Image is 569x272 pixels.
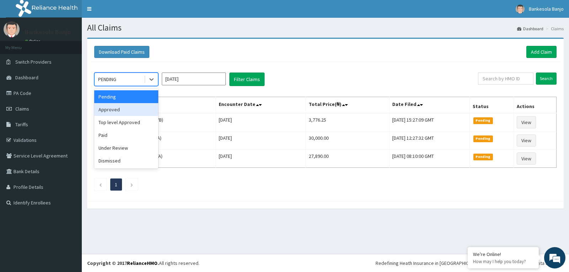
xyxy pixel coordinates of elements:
div: Pending [94,90,158,103]
a: Next page [130,181,133,188]
button: Download Paid Claims [94,46,149,58]
a: Add Claim [526,46,557,58]
div: PENDING [98,76,116,83]
td: 30,000.00 [306,132,389,150]
th: Encounter Date [216,97,305,113]
a: Page 1 is your current page [115,181,117,188]
th: Date Filed [389,97,469,113]
span: Pending [473,117,493,124]
div: Redefining Heath Insurance in [GEOGRAPHIC_DATA] using Telemedicine and Data Science! [376,260,564,267]
a: Dashboard [517,26,543,32]
th: Total Price(₦) [306,97,389,113]
a: View [517,134,536,146]
strong: Copyright © 2017 . [87,260,159,266]
span: Switch Providers [15,59,52,65]
p: Bankesola Banjo [25,29,71,35]
td: [DATE] [216,132,305,150]
h1: All Claims [87,23,564,32]
a: Online [25,39,42,44]
input: Select Month and Year [162,73,226,85]
div: We're Online! [473,251,533,257]
th: Actions [514,97,557,113]
a: RelianceHMO [127,260,158,266]
td: [DATE] 15:27:09 GMT [389,113,469,132]
img: User Image [516,5,525,14]
button: Filter Claims [229,73,265,86]
td: 3,776.25 [306,113,389,132]
footer: All rights reserved. [82,254,569,272]
span: Claims [15,106,29,112]
span: Tariffs [15,121,28,128]
div: Approved [94,103,158,116]
td: [DATE] 12:27:32 GMT [389,132,469,150]
input: Search by HMO ID [478,73,534,85]
a: View [517,153,536,165]
div: Top level Approved [94,116,158,129]
div: Dismissed [94,154,158,167]
li: Claims [544,26,564,32]
td: [DATE] 08:10:00 GMT [389,150,469,168]
p: How may I help you today? [473,258,533,265]
td: [DATE] [216,113,305,132]
div: Paid [94,129,158,142]
span: Dashboard [15,74,38,81]
td: [DATE] [216,150,305,168]
span: Pending [473,135,493,142]
span: Bankesola Banjo [529,6,564,12]
a: Previous page [99,181,102,188]
img: User Image [4,21,20,37]
div: Under Review [94,142,158,154]
th: Status [469,97,514,113]
span: Pending [473,154,493,160]
td: 27,890.00 [306,150,389,168]
input: Search [536,73,557,85]
a: View [517,116,536,128]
